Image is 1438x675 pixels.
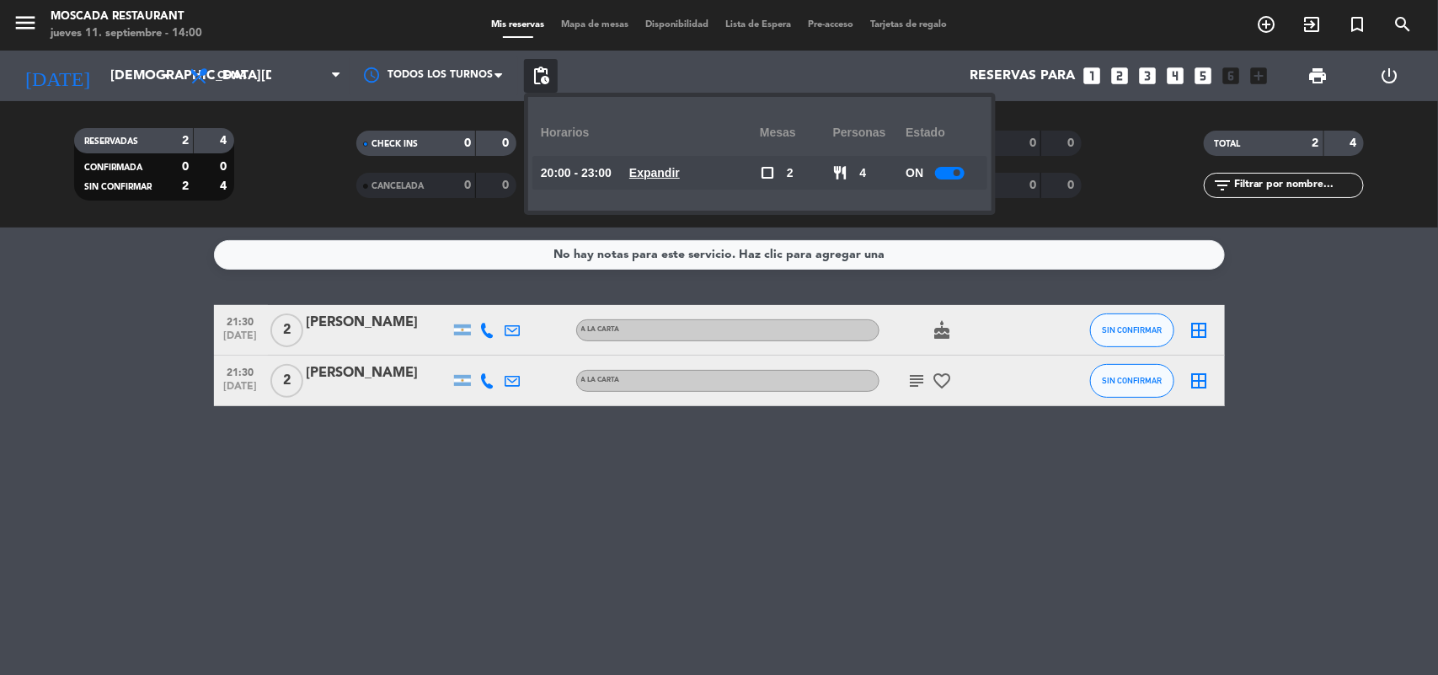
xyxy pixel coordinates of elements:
span: [DATE] [220,330,262,350]
i: search [1393,14,1413,35]
span: SIN CONFIRMAR [1102,376,1162,385]
i: subject [907,371,927,391]
span: CHECK INS [372,140,418,148]
strong: 2 [182,135,189,147]
div: jueves 11. septiembre - 14:00 [51,25,202,42]
span: SIN CONFIRMAR [1102,325,1162,335]
div: [PERSON_NAME] [307,362,450,384]
i: looks_6 [1221,65,1243,87]
span: 21:30 [220,362,262,381]
span: restaurant [833,165,848,180]
span: Tarjetas de regalo [862,20,955,29]
u: Expandir [629,166,680,179]
strong: 0 [1067,137,1077,149]
i: filter_list [1212,175,1232,196]
strong: 0 [464,137,471,149]
strong: 0 [220,161,230,173]
span: 20:00 - 23:00 [541,163,612,183]
button: SIN CONFIRMAR [1090,364,1174,398]
div: Moscada Restaurant [51,8,202,25]
span: A LA CARTA [581,326,620,333]
span: Reservas para [970,68,1076,84]
span: CANCELADA [372,182,424,190]
div: personas [833,110,906,156]
button: menu [13,10,38,41]
span: 2 [270,313,303,347]
strong: 4 [220,135,230,147]
i: looks_4 [1165,65,1187,87]
span: 2 [787,163,794,183]
span: A LA CARTA [581,377,620,383]
strong: 0 [503,179,513,191]
i: cake [933,320,953,340]
i: looks_3 [1137,65,1159,87]
strong: 0 [1029,137,1036,149]
div: Estado [906,110,979,156]
i: looks_one [1082,65,1104,87]
input: Filtrar por nombre... [1232,176,1363,195]
strong: 0 [503,137,513,149]
i: menu [13,10,38,35]
i: [DATE] [13,57,102,94]
span: Cena [217,70,247,82]
i: favorite_border [933,371,953,391]
span: print [1307,66,1328,86]
i: add_circle_outline [1256,14,1276,35]
span: 2 [270,364,303,398]
strong: 4 [220,180,230,192]
i: border_all [1189,371,1210,391]
i: add_box [1248,65,1270,87]
strong: 0 [1067,179,1077,191]
span: Mis reservas [483,20,553,29]
div: [PERSON_NAME] [307,312,450,334]
div: Horarios [541,110,760,156]
strong: 2 [182,180,189,192]
i: turned_in_not [1347,14,1367,35]
span: Pre-acceso [799,20,862,29]
span: CONFIRMADA [84,163,142,172]
span: pending_actions [531,66,551,86]
span: Mapa de mesas [553,20,637,29]
div: No hay notas para este servicio. Haz clic para agregar una [553,245,885,265]
strong: 2 [1312,137,1319,149]
i: looks_two [1109,65,1131,87]
strong: 4 [1350,137,1360,149]
span: RESERVADAS [84,137,138,146]
span: TOTAL [1214,140,1240,148]
button: SIN CONFIRMAR [1090,313,1174,347]
span: Disponibilidad [637,20,717,29]
span: [DATE] [220,381,262,400]
i: border_all [1189,320,1210,340]
i: looks_5 [1193,65,1215,87]
strong: 0 [182,161,189,173]
i: arrow_drop_down [157,66,177,86]
i: exit_to_app [1302,14,1322,35]
span: ON [906,163,923,183]
span: Lista de Espera [717,20,799,29]
i: power_settings_new [1379,66,1399,86]
div: Mesas [760,110,833,156]
div: LOG OUT [1354,51,1425,101]
span: 21:30 [220,311,262,330]
span: 4 [860,163,867,183]
strong: 0 [464,179,471,191]
span: check_box_outline_blank [760,165,775,180]
strong: 0 [1029,179,1036,191]
span: SIN CONFIRMAR [84,183,152,191]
